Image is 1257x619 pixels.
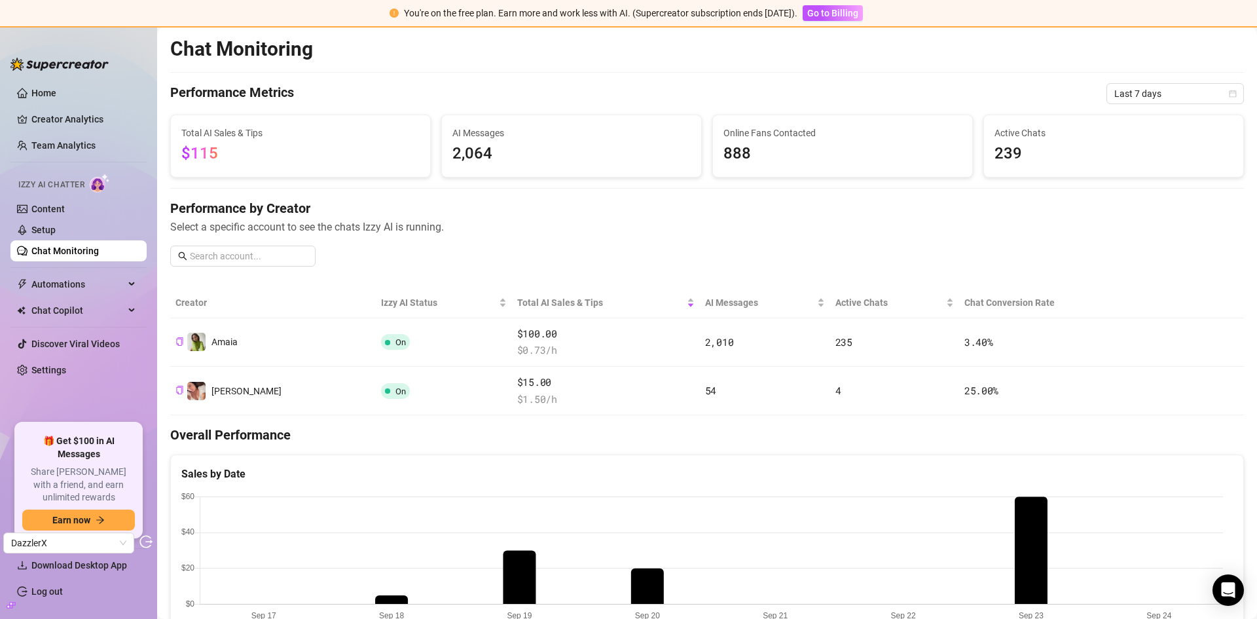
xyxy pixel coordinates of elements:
[830,288,959,318] th: Active Chats
[31,140,96,151] a: Team Analytics
[700,288,830,318] th: AI Messages
[705,384,716,397] span: 54
[170,83,294,104] h4: Performance Metrics
[175,386,184,394] span: copy
[31,225,56,235] a: Setup
[512,288,700,318] th: Total AI Sales & Tips
[52,515,90,525] span: Earn now
[175,386,184,396] button: Copy Creator ID
[175,337,184,347] button: Copy Creator ID
[31,109,136,130] a: Creator Analytics
[139,535,153,548] span: logout
[31,339,120,349] a: Discover Viral Videos
[17,279,27,290] span: thunderbolt
[964,335,993,348] span: 3.40 %
[959,288,1137,318] th: Chat Conversion Rate
[517,295,684,310] span: Total AI Sales & Tips
[381,295,496,310] span: Izzy AI Status
[452,126,691,140] span: AI Messages
[31,300,124,321] span: Chat Copilot
[395,386,406,396] span: On
[705,335,734,348] span: 2,010
[395,337,406,347] span: On
[31,560,127,571] span: Download Desktop App
[190,249,308,263] input: Search account...
[10,58,109,71] img: logo-BBDzfeDw.svg
[390,9,399,18] span: exclamation-circle
[723,141,962,166] span: 888
[22,435,135,460] span: 🎁 Get $100 in AI Messages
[835,295,943,310] span: Active Chats
[170,426,1244,444] h4: Overall Performance
[31,204,65,214] a: Content
[807,8,858,18] span: Go to Billing
[7,601,16,610] span: build
[1212,574,1244,606] div: Open Intercom Messenger
[187,382,206,400] img: Taylor
[723,126,962,140] span: Online Fans Contacted
[187,333,206,351] img: Amaia
[22,466,135,504] span: Share [PERSON_NAME] with a friend, and earn unlimited rewards
[835,384,841,397] span: 4
[170,288,376,318] th: Creator
[181,144,218,162] span: $115
[96,516,105,525] span: arrow-right
[404,8,797,18] span: You're on the free plan. Earn more and work less with AI. (Supercreator subscription ends [DATE]).
[181,466,1233,482] div: Sales by Date
[803,8,863,18] a: Go to Billing
[517,392,695,407] span: $ 1.50 /h
[31,365,66,375] a: Settings
[31,586,63,597] a: Log out
[452,141,691,166] span: 2,064
[170,219,1244,235] span: Select a specific account to see the chats Izzy AI is running.
[31,274,124,295] span: Automations
[964,384,998,397] span: 25.00 %
[517,343,695,358] span: $ 0.73 /h
[17,306,26,315] img: Chat Copilot
[803,5,863,21] button: Go to Billing
[1114,84,1236,103] span: Last 7 days
[1229,90,1237,98] span: calendar
[17,560,27,571] span: download
[18,179,84,191] span: Izzy AI Chatter
[31,246,99,256] a: Chat Monitoring
[181,126,420,140] span: Total AI Sales & Tips
[517,326,695,342] span: $100.00
[170,37,313,62] h2: Chat Monitoring
[175,337,184,346] span: copy
[705,295,814,310] span: AI Messages
[11,533,126,553] span: DazzlerX
[994,126,1233,140] span: Active Chats
[211,386,282,396] span: [PERSON_NAME]
[211,337,238,347] span: Amaia
[22,510,135,531] button: Earn nowarrow-right
[31,88,56,98] a: Home
[170,199,1244,217] h4: Performance by Creator
[835,335,852,348] span: 235
[90,174,110,193] img: AI Chatter
[376,288,512,318] th: Izzy AI Status
[517,375,695,390] span: $15.00
[178,252,187,261] span: search
[994,141,1233,166] span: 239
